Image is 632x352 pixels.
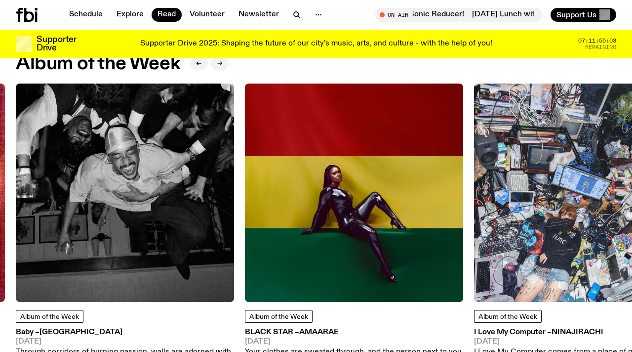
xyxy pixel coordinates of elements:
[16,329,234,336] h3: Baby –
[233,8,285,22] a: Newsletter
[299,328,339,336] span: Amaarae
[552,328,603,336] span: Ninajirachi
[375,8,543,22] button: On Air[DATE] Lunch with [PERSON_NAME] ft. Sonic Reducer![DATE] Lunch with [PERSON_NAME] ft. Sonic...
[245,329,463,336] h3: BLACK STAR –
[556,10,596,19] span: Support Us
[184,8,231,22] a: Volunteer
[63,8,109,22] a: Schedule
[245,338,463,346] span: [DATE]
[140,40,492,48] p: Supporter Drive 2025: Shaping the future of our city’s music, arts, and culture - with the help o...
[20,313,79,320] span: Album of the Week
[551,8,616,22] button: Support Us
[249,313,308,320] span: Album of the Week
[39,328,122,336] span: [GEOGRAPHIC_DATA]
[16,55,180,73] h2: Album of the Week
[585,44,616,50] span: Remaining
[474,310,542,323] a: Album of the Week
[37,36,76,52] h3: Supporter Drive
[16,310,83,323] a: Album of the Week
[578,38,616,44] span: 07:11:55:03
[16,84,234,302] img: A black and white upside down image of Dijon, held up by a group of people. His eyes are closed a...
[16,338,234,346] span: [DATE]
[152,8,182,22] a: Read
[478,313,537,320] span: Album of the Week
[111,8,150,22] a: Explore
[245,310,313,323] a: Album of the Week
